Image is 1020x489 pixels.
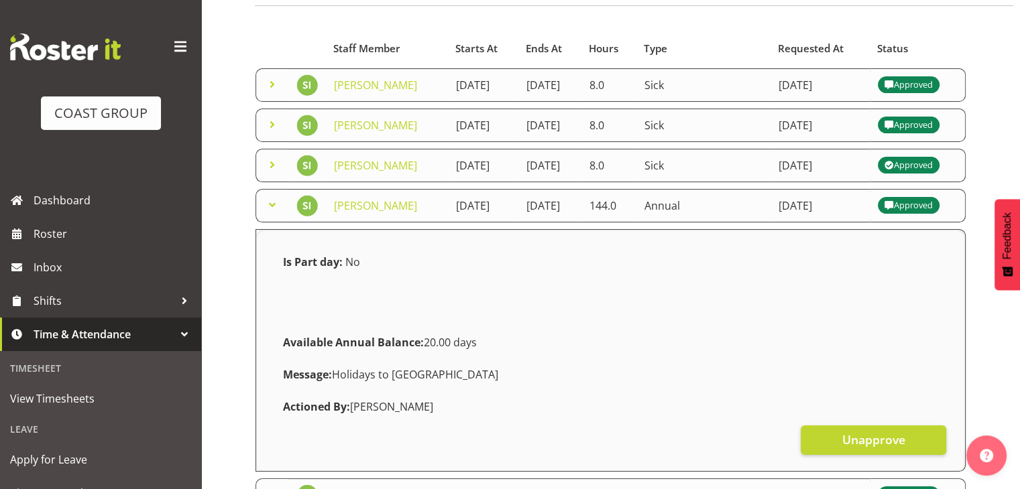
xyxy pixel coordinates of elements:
[995,199,1020,290] button: Feedback - Show survey
[636,68,771,102] td: Sick
[10,389,191,409] span: View Timesheets
[283,255,343,269] strong: Is Part day:
[885,198,933,214] div: Approved
[1001,212,1013,259] span: Feedback
[345,255,360,269] span: No
[334,198,417,213] a: [PERSON_NAME]
[34,291,174,311] span: Shifts
[275,358,946,391] div: Holidays to [GEOGRAPHIC_DATA]
[34,224,194,244] span: Roster
[636,149,771,182] td: Sick
[275,326,946,358] div: 20.00 days
[334,158,417,173] a: [PERSON_NAME]
[581,68,636,102] td: 8.0
[771,109,870,142] td: [DATE]
[581,149,636,182] td: 8.0
[885,117,933,133] div: Approved
[34,190,194,210] span: Dashboard
[448,68,518,102] td: [DATE]
[34,324,174,344] span: Time & Attendance
[10,33,121,60] img: Rosterit website logo
[636,189,771,222] td: Annual
[644,41,667,56] span: Type
[10,449,191,470] span: Apply for Leave
[518,109,581,142] td: [DATE]
[296,74,318,96] img: sebastian-ibanez6856.jpg
[296,115,318,136] img: sebastian-ibanez6856.jpg
[3,415,198,443] div: Leave
[801,425,946,455] button: Unapprove
[3,382,198,415] a: View Timesheets
[980,449,993,462] img: help-xxl-2.png
[842,431,905,448] span: Unapprove
[3,354,198,382] div: Timesheet
[275,391,946,423] div: [PERSON_NAME]
[54,103,148,123] div: COAST GROUP
[283,335,424,350] strong: Available Annual Balance:
[885,157,933,173] div: Approved
[448,189,518,222] td: [DATE]
[448,149,518,182] td: [DATE]
[518,149,581,182] td: [DATE]
[636,109,771,142] td: Sick
[885,77,933,93] div: Approved
[778,41,844,56] span: Requested At
[455,41,498,56] span: Starts At
[877,41,908,56] span: Status
[581,109,636,142] td: 8.0
[518,189,581,222] td: [DATE]
[334,118,417,133] a: [PERSON_NAME]
[283,399,350,414] strong: Actioned By:
[34,257,194,277] span: Inbox
[333,41,400,56] span: Staff Member
[581,189,636,222] td: 144.0
[771,189,870,222] td: [DATE]
[589,41,618,56] span: Hours
[771,68,870,102] td: [DATE]
[296,195,318,216] img: sebastian-ibanez6856.jpg
[296,155,318,176] img: sebastian-ibanez6856.jpg
[448,109,518,142] td: [DATE]
[518,68,581,102] td: [DATE]
[526,41,562,56] span: Ends At
[283,367,332,382] strong: Message:
[771,149,870,182] td: [DATE]
[3,443,198,476] a: Apply for Leave
[334,78,417,92] a: [PERSON_NAME]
